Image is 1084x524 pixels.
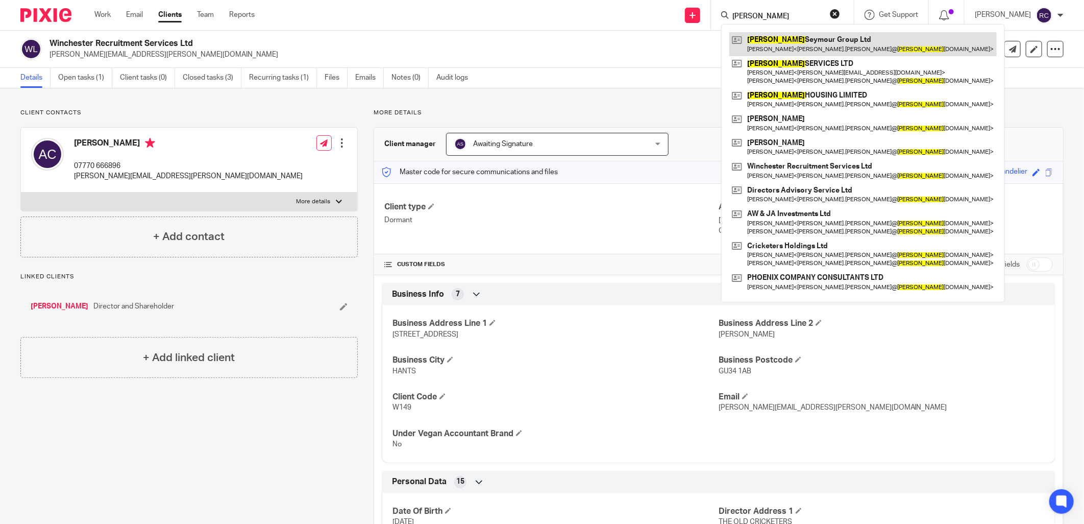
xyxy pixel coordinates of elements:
[456,477,464,487] span: 15
[392,331,458,338] span: [STREET_ADDRESS]
[249,68,317,88] a: Recurring tasks (1)
[392,289,444,300] span: Business Info
[74,161,303,171] p: 07770 666896
[50,50,925,60] p: [PERSON_NAME][EMAIL_ADDRESS][PERSON_NAME][DOMAIN_NAME]
[392,428,719,439] h4: Under Vegan Accountant Brand
[374,109,1064,117] p: More details
[719,226,1053,236] p: GU34 1AB
[879,11,918,18] span: Get Support
[93,301,174,312] span: Director and Shareholder
[31,301,88,312] a: [PERSON_NAME]
[58,68,112,88] a: Open tasks (1)
[392,355,719,366] h4: Business City
[473,140,533,148] span: Awaiting Signature
[120,68,175,88] a: Client tasks (0)
[454,138,466,150] img: svg%3E
[830,9,840,19] button: Clear
[143,350,235,366] h4: + Add linked client
[719,355,1045,366] h4: Business Postcode
[382,167,558,177] p: Master code for secure communications and files
[391,68,429,88] a: Notes (0)
[158,10,182,20] a: Clients
[1036,7,1052,23] img: svg%3E
[197,10,214,20] a: Team
[20,273,358,281] p: Linked clients
[325,68,348,88] a: Files
[355,68,384,88] a: Emails
[126,10,143,20] a: Email
[456,289,460,299] span: 7
[50,38,750,49] h2: Winchester Recruitment Services Ltd
[153,229,225,245] h4: + Add contact
[384,202,719,212] h4: Client type
[145,138,155,148] i: Primary
[719,215,1053,225] p: [STREET_ADDRESS][PERSON_NAME]
[975,10,1031,20] p: [PERSON_NAME]
[74,138,303,151] h4: [PERSON_NAME]
[229,10,255,20] a: Reports
[392,404,411,411] span: W149
[20,68,51,88] a: Details
[384,215,719,225] p: Dormant
[392,441,402,448] span: No
[392,368,416,375] span: HANTS
[31,138,64,171] img: svg%3E
[94,10,111,20] a: Work
[384,260,719,269] h4: CUSTOM FIELDS
[20,38,42,60] img: svg%3E
[719,331,775,338] span: [PERSON_NAME]
[719,506,1045,517] h4: Director Address 1
[719,368,751,375] span: GU34 1AB
[392,477,447,487] span: Personal Data
[719,392,1045,402] h4: Email
[392,318,719,329] h4: Business Address Line 1
[20,8,71,22] img: Pixie
[297,198,331,206] p: More details
[719,318,1045,329] h4: Business Address Line 2
[719,404,947,411] span: [PERSON_NAME][EMAIL_ADDRESS][PERSON_NAME][DOMAIN_NAME]
[392,506,719,517] h4: Date Of Birth
[384,139,436,149] h3: Client manager
[183,68,241,88] a: Closed tasks (3)
[74,171,303,181] p: [PERSON_NAME][EMAIL_ADDRESS][PERSON_NAME][DOMAIN_NAME]
[719,202,1053,212] h4: Address
[436,68,476,88] a: Audit logs
[731,12,823,21] input: Search
[392,392,719,402] h4: Client Code
[20,109,358,117] p: Client contacts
